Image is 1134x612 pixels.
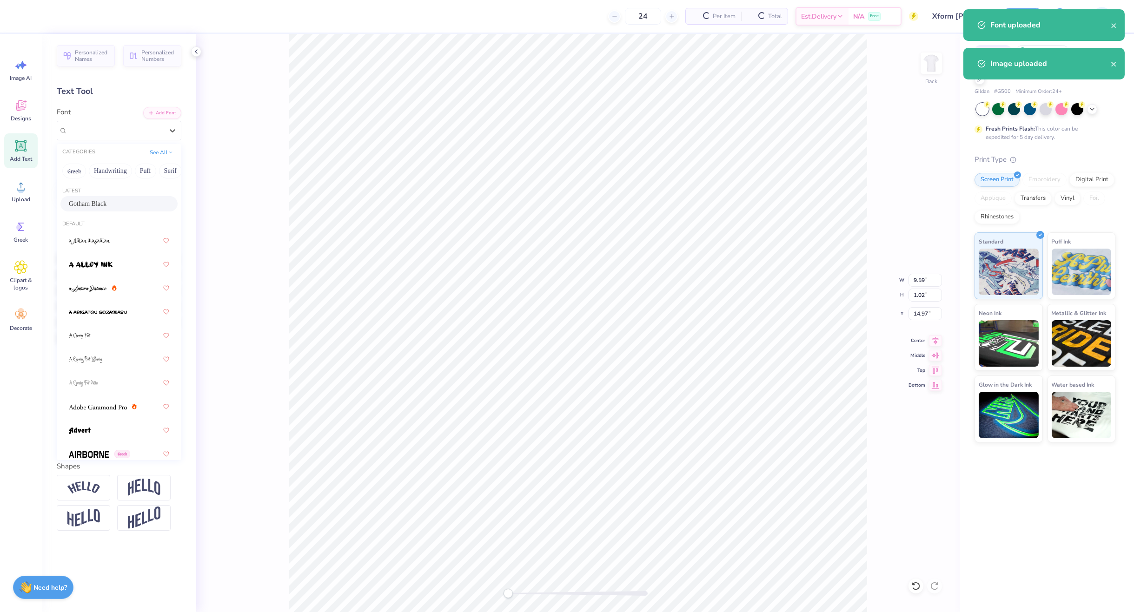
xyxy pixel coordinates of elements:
img: Standard [979,249,1039,295]
div: Digital Print [1069,173,1114,187]
img: Water based Ink [1052,392,1112,438]
span: # G500 [994,88,1011,96]
span: Metallic & Glitter Ink [1052,308,1107,318]
span: Gildan [975,88,989,96]
button: Personalized Numbers [123,45,181,66]
div: Default [57,220,181,228]
span: Neon Ink [979,308,1001,318]
span: Gotham Black [69,199,106,209]
img: Puff Ink [1052,249,1112,295]
div: Print Type [975,154,1115,165]
span: Est. Delivery [801,12,836,21]
span: Per Item [713,12,736,21]
span: Minimum Order: 24 + [1015,88,1062,96]
input: Untitled Design [925,7,994,26]
label: Font [57,107,71,118]
img: Glow in the Dark Ink [979,392,1039,438]
span: Clipart & logos [6,276,36,291]
img: Back [922,54,941,72]
span: Personalized Numbers [141,49,176,62]
div: Accessibility label [504,589,513,598]
img: A Charming Font Leftleaning [69,356,102,363]
span: Personalized Names [75,49,109,62]
img: Neon Ink [979,320,1039,367]
label: Shapes [57,461,80,472]
button: Add Font [143,107,181,119]
span: Standard [979,237,1003,246]
div: Text Tool [57,85,181,98]
span: Greek [114,450,130,458]
img: Arc [67,481,100,494]
span: Water based Ink [1052,380,1094,389]
div: Back [925,77,937,86]
strong: Fresh Prints Flash: [986,125,1035,132]
div: Applique [975,191,1012,205]
div: Rhinestones [975,210,1020,224]
div: Transfers [1015,191,1052,205]
button: Puff [135,164,156,178]
span: N/A [853,12,864,21]
div: Font uploaded [990,20,1111,31]
img: a Arigatou Gozaimasu [69,309,127,316]
button: Greek [62,164,86,178]
span: Greek [14,236,28,243]
img: Zhor Junavee Antocan [1093,7,1111,26]
span: Decorate [10,324,32,332]
img: a Ahlan Wasahlan [69,238,110,244]
span: Designs [11,115,31,122]
div: Image uploaded [990,58,1111,69]
span: Upload [12,196,30,203]
input: – – [625,8,661,25]
img: Metallic & Glitter Ink [1052,320,1112,367]
div: Screen Print [975,173,1020,187]
img: A Charming Font Outline [69,380,98,387]
span: Top [909,367,925,374]
img: Advert [69,428,91,434]
div: Foil [1083,191,1105,205]
img: Adobe Garamond Pro [69,404,127,410]
span: Puff Ink [1052,237,1071,246]
img: Rise [128,507,160,529]
span: Bottom [909,382,925,389]
img: A Charming Font [69,333,91,339]
strong: Need help? [34,583,67,592]
span: Total [768,12,782,21]
img: Flag [67,509,100,527]
button: Handwriting [89,164,132,178]
span: Center [909,337,925,344]
span: Glow in the Dark Ink [979,380,1032,389]
div: This color can be expedited for 5 day delivery. [986,125,1100,141]
img: a Alloy Ink [69,262,113,268]
button: close [1111,58,1117,69]
button: Personalized Names [57,45,115,66]
span: Add Text [10,155,32,163]
button: See All [147,148,176,157]
span: Middle [909,352,925,359]
div: CATEGORIES [62,148,95,156]
div: Latest [57,187,181,195]
div: Vinyl [1054,191,1081,205]
button: close [1111,20,1117,31]
button: Serif [159,164,182,178]
a: ZJ [1080,7,1115,26]
img: Airborne [69,451,109,458]
span: Image AI [10,74,32,82]
span: Free [870,13,879,20]
img: Arch [128,479,160,496]
img: a Antara Distance [69,285,107,292]
div: Embroidery [1022,173,1067,187]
